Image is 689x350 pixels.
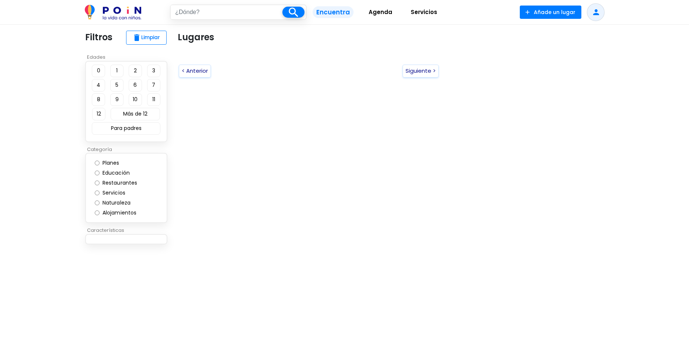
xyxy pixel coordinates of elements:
p: Filtros [85,31,112,44]
button: 6 [129,79,142,92]
span: Encuentra [313,6,354,18]
button: 8 [92,93,105,106]
label: Alojamientos [101,209,144,217]
button: 10 [129,93,142,106]
button: Añade un lugar [520,6,581,19]
a: Servicios [401,3,446,21]
img: POiN [85,5,141,20]
button: 7 [147,79,160,92]
button: Para padres [92,122,160,135]
p: Edades [85,54,172,61]
label: Planes [101,159,127,167]
label: Educación [101,169,138,177]
span: Agenda [365,6,396,18]
label: Restaurantes [101,179,145,187]
input: ¿Dónde? [171,5,282,19]
i: search [287,6,300,19]
button: 3 [147,65,160,77]
p: Características [85,227,172,234]
button: 11 [147,93,160,106]
p: Lugares [178,31,214,44]
a: Encuentra [307,3,359,21]
button: 2 [129,65,142,77]
span: Servicios [407,6,441,18]
button: 12 [92,108,105,120]
button: 0 [92,65,105,77]
button: Más de 12 [111,108,160,120]
a: Agenda [359,3,401,21]
span: delete [132,33,141,42]
button: 5 [110,79,123,92]
label: Naturaleza [101,199,138,207]
button: < Anterior [179,65,211,78]
p: Categoría [85,146,172,153]
button: Siguiente > [403,65,439,78]
button: 4 [92,79,105,92]
button: deleteLimpiar [126,31,167,45]
label: Servicios [101,189,133,197]
button: 1 [110,65,123,77]
button: 9 [110,93,123,106]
